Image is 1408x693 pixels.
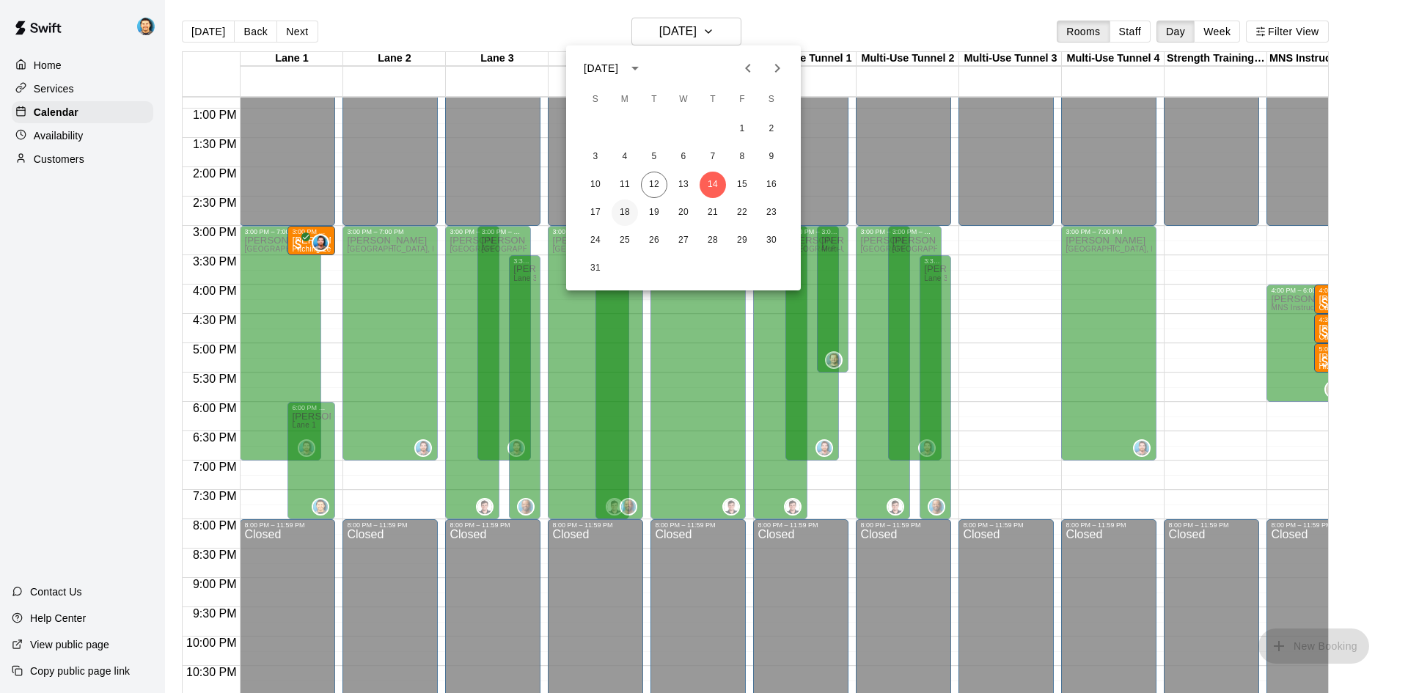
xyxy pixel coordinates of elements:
span: Tuesday [641,85,667,114]
span: Friday [729,85,755,114]
button: 26 [641,227,667,254]
button: 15 [729,172,755,198]
button: 24 [582,227,609,254]
span: Sunday [582,85,609,114]
button: 13 [670,172,697,198]
button: 5 [641,144,667,170]
button: 17 [582,199,609,226]
button: 2 [758,116,785,142]
div: [DATE] [584,61,618,76]
button: 7 [700,144,726,170]
button: 21 [700,199,726,226]
button: 9 [758,144,785,170]
span: Saturday [758,85,785,114]
button: 11 [612,172,638,198]
button: 31 [582,255,609,282]
button: Previous month [733,54,763,83]
button: 30 [758,227,785,254]
button: 14 [700,172,726,198]
button: 27 [670,227,697,254]
button: 19 [641,199,667,226]
button: 3 [582,144,609,170]
button: 25 [612,227,638,254]
button: 23 [758,199,785,226]
button: 8 [729,144,755,170]
button: 1 [729,116,755,142]
button: calendar view is open, switch to year view [623,56,648,81]
span: Wednesday [670,85,697,114]
button: 12 [641,172,667,198]
button: Next month [763,54,792,83]
button: 4 [612,144,638,170]
span: Thursday [700,85,726,114]
span: Monday [612,85,638,114]
button: 18 [612,199,638,226]
button: 28 [700,227,726,254]
button: 6 [670,144,697,170]
button: 20 [670,199,697,226]
button: 16 [758,172,785,198]
button: 22 [729,199,755,226]
button: 10 [582,172,609,198]
button: 29 [729,227,755,254]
